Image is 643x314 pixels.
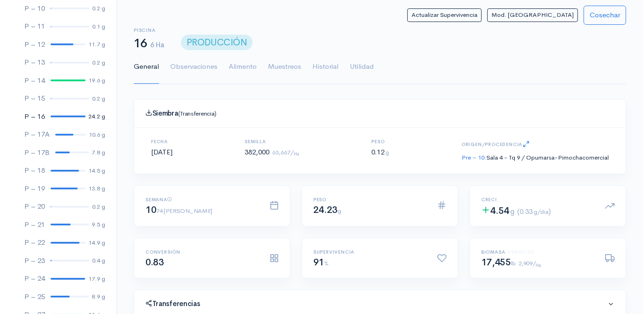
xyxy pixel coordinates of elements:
[24,39,45,50] div: P – 12
[24,3,45,14] div: P – 10
[24,147,50,158] div: P – 17B
[92,22,105,31] div: 0.1 g
[24,183,45,194] div: P – 19
[229,50,257,84] a: Alimento
[535,263,541,268] sub: Ha
[92,202,105,212] div: 0.2 g
[508,249,535,255] span: Densidad
[92,58,105,67] div: 0.2 g
[156,207,212,215] small: 74 [PERSON_NAME]
[487,8,578,22] button: Mod. [GEOGRAPHIC_DATA]
[511,259,516,267] small: lb
[233,139,311,162] div: 382,000
[150,40,164,49] span: 6 Ha
[145,109,614,117] h4: Siembra
[92,148,105,157] div: 7.8 g
[92,256,105,265] div: 0.4 g
[88,184,105,193] div: 13.8 g
[462,153,486,161] a: Pre – 10:
[24,201,45,212] div: P – 20
[313,256,329,268] span: 91
[519,259,541,267] small: 2,909/
[145,299,607,308] h4: Transferencias
[88,166,105,175] div: 14.5 g
[88,112,105,121] div: 24.2 g
[268,50,301,84] a: Muestreos
[170,50,217,84] a: Observaciones
[140,139,184,162] div: [DATE]
[24,219,45,230] div: P – 21
[338,207,341,215] small: g
[584,6,626,25] button: Cosechar
[313,197,426,202] h6: Peso
[92,4,105,13] div: 0.2 g
[245,139,299,144] h6: Semilla
[134,50,159,84] a: General
[372,139,390,144] h6: Peso
[24,273,45,284] div: P – 24
[518,207,551,216] span: (0.33 )
[151,139,173,144] h6: Fecha
[481,197,594,202] h6: Creci.
[294,151,299,157] sub: Ha
[24,75,45,86] div: P – 14
[386,149,390,156] span: g
[313,204,341,216] span: 24.23
[145,197,258,202] h6: Semana
[145,256,164,268] span: 0.83
[89,130,105,139] div: 10.6 g
[24,111,45,122] div: P – 16
[24,21,45,32] div: P – 11
[481,205,515,217] span: 4.54
[24,256,45,266] div: P – 23
[24,165,45,176] div: P – 18
[481,256,516,268] span: 17,455
[481,249,506,255] span: Biomasa
[145,204,212,216] span: 10
[92,292,105,301] div: 8.9 g
[24,292,45,302] div: P – 25
[92,94,105,103] div: 0.2 g
[324,259,329,267] small: %
[88,40,105,49] div: 11.7 g
[88,76,105,85] div: 19.6 g
[313,249,426,255] h6: Supervivencia
[361,139,401,162] div: 0.12
[24,57,45,68] div: P – 13
[134,28,164,33] h6: Piscina
[134,37,164,51] h1: 16
[24,93,45,104] div: P – 15
[88,274,105,284] div: 17.9 g
[272,148,299,156] small: 63,667/
[145,249,258,255] h6: Conversión
[486,153,609,161] span: Sala 4 - Tq 9 / Opumarsa-Pimochacomercial
[178,110,217,117] small: (Transferencia)
[534,208,549,216] small: g/dia
[92,220,105,229] div: 9.5 g
[510,206,515,216] small: g
[24,237,45,248] div: P – 22
[462,139,609,151] h6: Origen/Procedencia
[350,50,374,84] a: Utilidad
[407,8,482,22] button: Actualizar Supervivencia
[312,50,339,84] a: Historial
[88,238,105,248] div: 14.9 g
[181,35,253,50] span: PRODUCCIÓN
[24,129,50,140] div: P – 17A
